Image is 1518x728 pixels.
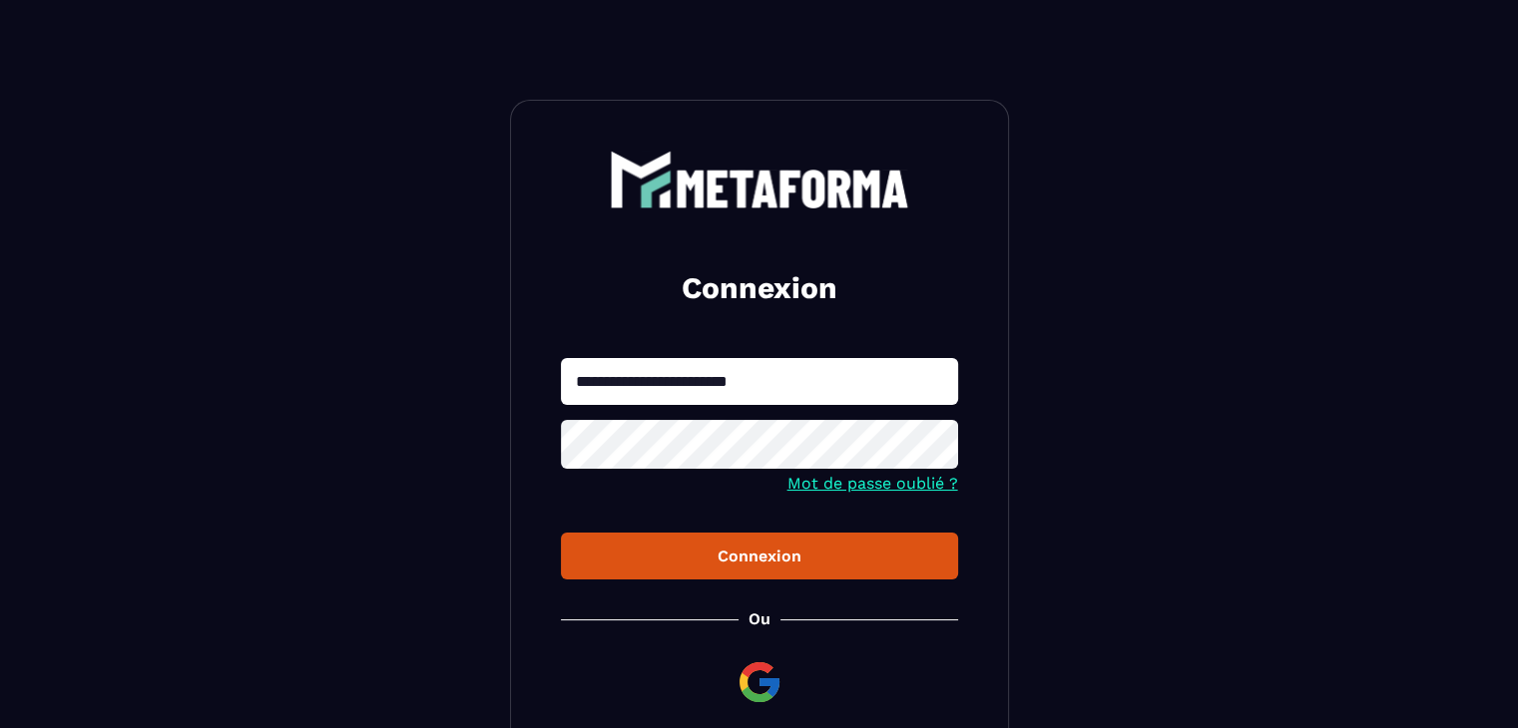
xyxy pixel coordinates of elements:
img: google [736,658,783,706]
a: Mot de passe oublié ? [787,474,958,493]
button: Connexion [561,533,958,579]
img: logo [610,151,909,208]
h2: Connexion [585,268,934,308]
p: Ou [749,609,770,628]
div: Connexion [577,546,942,565]
a: logo [561,151,958,208]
